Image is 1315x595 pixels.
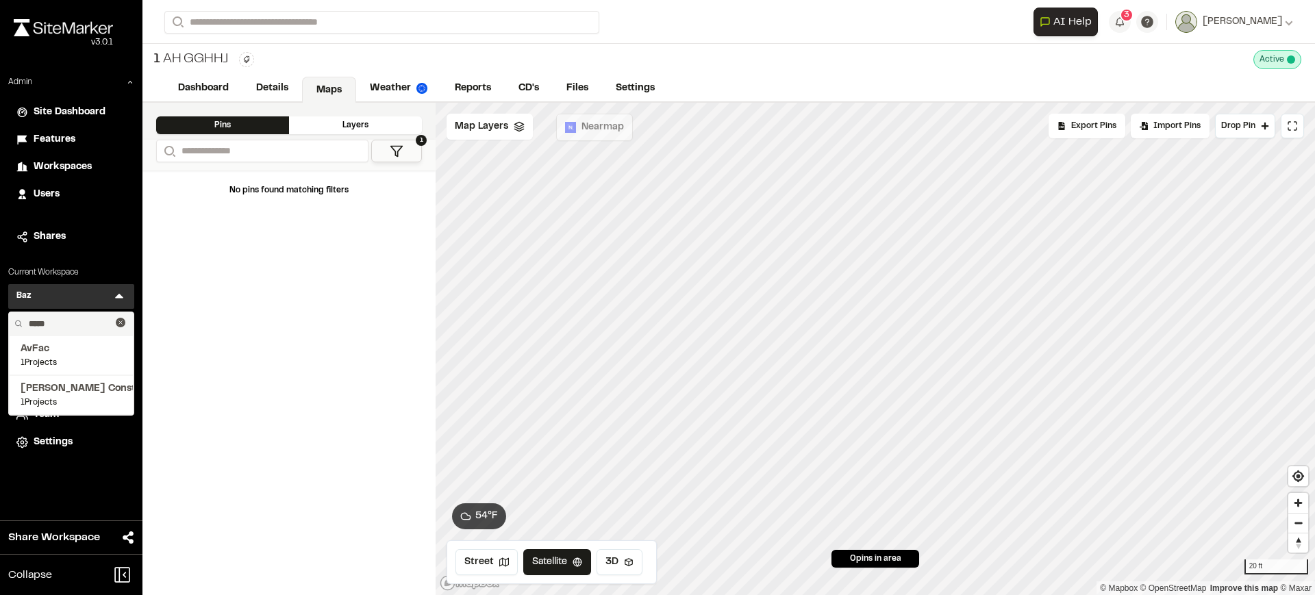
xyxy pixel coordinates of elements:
span: Export Pins [1071,120,1116,132]
p: Admin [8,76,32,88]
button: Search [164,11,189,34]
div: No pins available to export [1049,114,1125,138]
a: Files [553,75,602,101]
button: Find my location [1288,466,1308,486]
h3: Baz [16,290,32,303]
span: [PERSON_NAME] Construction [21,381,122,396]
span: Active [1260,53,1284,66]
a: Users [16,187,126,202]
a: Site Dashboard [16,105,126,120]
span: 0 pins in area [850,553,901,565]
span: 54 ° F [475,509,498,524]
div: This project is active and counting against your active project count. [1253,50,1301,69]
button: Clear text [116,318,125,327]
span: No pins found matching filters [229,187,349,194]
button: Street [455,549,518,575]
span: AvFac [21,342,122,357]
span: Workspaces [34,160,92,175]
img: rebrand.png [14,19,113,36]
div: Oh geez...please don't... [14,36,113,49]
button: Satellite [523,549,591,575]
p: Current Workspace [8,266,134,279]
button: Drop Pin [1215,114,1275,138]
span: This project is active and counting against your active project count. [1287,55,1295,64]
a: Details [242,75,302,101]
span: Reset bearing to north [1288,533,1308,553]
span: Shares [34,229,66,244]
button: Edit Tags [239,52,254,67]
a: Maps [302,77,356,103]
button: 1 [371,140,422,162]
a: Shares [16,229,126,244]
a: OpenStreetMap [1140,583,1207,593]
img: precipai.png [416,83,427,94]
img: Nearmap [565,122,576,133]
span: Nearmap [581,120,624,135]
a: Features [16,132,126,147]
a: Mapbox logo [440,575,500,591]
button: Search [156,140,181,162]
div: 20 ft [1244,559,1308,574]
a: Settings [602,75,668,101]
a: Mapbox [1100,583,1138,593]
div: Layers [289,116,422,134]
span: Settings [34,435,73,450]
a: Map feedback [1210,583,1278,593]
div: Import Pins into your project [1131,114,1210,138]
div: Pins [156,116,289,134]
button: 54°F [452,503,506,529]
a: Reports [441,75,505,101]
a: AvFac1Projects [21,342,122,369]
div: Open AI Assistant [1034,8,1103,36]
a: Settings [16,435,126,450]
span: Share Workspace [8,529,100,546]
span: 3 [1124,9,1129,21]
span: Features [34,132,75,147]
a: Weather [356,75,441,101]
button: Open AI Assistant [1034,8,1098,36]
canvas: Map [436,103,1315,595]
span: Import Pins [1153,120,1201,132]
span: [PERSON_NAME] [1203,14,1282,29]
span: Collapse [8,567,52,583]
button: 3 [1109,11,1131,33]
button: Zoom in [1288,493,1308,513]
button: Nearmap [556,114,633,141]
button: [PERSON_NAME] [1175,11,1293,33]
div: Ah gghhj [153,49,228,70]
span: Zoom out [1288,514,1308,533]
span: Map Layers [455,119,508,134]
button: 3D [597,549,642,575]
span: 1 Projects [21,396,122,409]
span: AI Help [1053,14,1092,30]
button: Reset bearing to north [1288,533,1308,553]
a: Workspaces [16,160,126,175]
a: Dashboard [164,75,242,101]
span: Users [34,187,60,202]
a: CD's [505,75,553,101]
span: Drop Pin [1221,120,1255,132]
span: 1 [153,49,160,70]
a: [PERSON_NAME] Construction1Projects [21,381,122,409]
span: 1 Projects [21,357,122,369]
button: Zoom out [1288,513,1308,533]
span: Site Dashboard [34,105,105,120]
img: User [1175,11,1197,33]
span: 1 [416,135,427,146]
a: Maxar [1280,583,1312,593]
